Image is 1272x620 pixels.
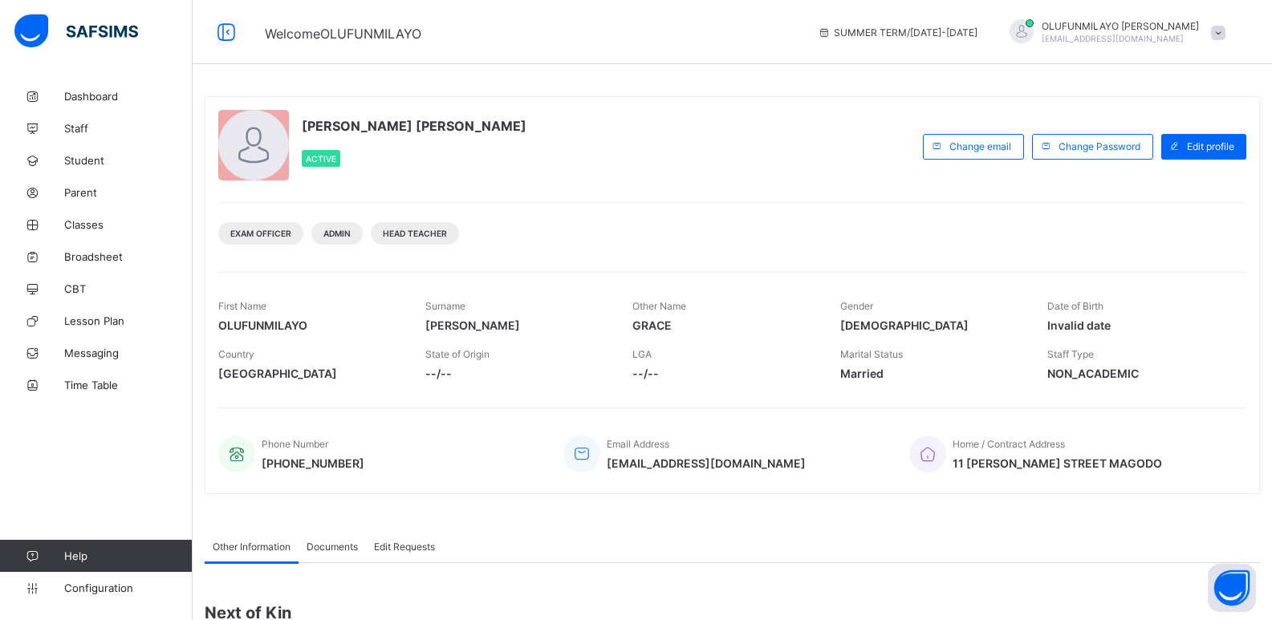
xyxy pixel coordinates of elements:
[1047,300,1103,312] span: Date of Birth
[323,229,351,238] span: Admin
[840,300,873,312] span: Gender
[14,14,138,48] img: safsims
[262,438,328,450] span: Phone Number
[425,318,608,332] span: [PERSON_NAME]
[949,140,1011,152] span: Change email
[307,541,358,553] span: Documents
[1042,20,1199,32] span: OLUFUNMILAYO [PERSON_NAME]
[1187,140,1234,152] span: Edit profile
[218,300,266,312] span: First Name
[64,250,193,263] span: Broadsheet
[64,90,193,103] span: Dashboard
[607,456,806,470] span: [EMAIL_ADDRESS][DOMAIN_NAME]
[840,348,903,360] span: Marital Status
[218,367,401,380] span: [GEOGRAPHIC_DATA]
[262,456,364,470] span: [PHONE_NUMBER]
[425,348,490,360] span: State of Origin
[374,541,435,553] span: Edit Requests
[1047,348,1094,360] span: Staff Type
[632,318,815,332] span: GRACE
[1208,564,1256,612] button: Open asap
[994,19,1233,46] div: OLUFUNMILAYOSAMUEL
[840,367,1023,380] span: Married
[818,26,977,38] span: session/term information
[383,229,447,238] span: Head Teacher
[306,154,336,164] span: Active
[64,282,193,295] span: CBT
[64,379,193,391] span: Time Table
[632,367,815,380] span: --/--
[64,122,193,135] span: Staff
[1059,140,1140,152] span: Change Password
[1042,34,1184,43] span: [EMAIL_ADDRESS][DOMAIN_NAME]
[1047,367,1230,380] span: NON_ACADEMIC
[953,438,1065,450] span: Home / Contract Address
[302,118,526,134] span: [PERSON_NAME] [PERSON_NAME]
[64,218,193,231] span: Classes
[1047,318,1230,332] span: Invalid date
[64,582,192,594] span: Configuration
[230,229,291,238] span: Exam Officer
[425,367,608,380] span: --/--
[213,541,291,553] span: Other Information
[64,346,193,359] span: Messaging
[218,348,254,360] span: Country
[64,154,193,167] span: Student
[218,318,401,332] span: OLUFUNMILAYO
[64,314,193,327] span: Lesson Plan
[265,26,421,42] span: Welcome OLUFUNMILAYO
[64,186,193,199] span: Parent
[64,549,192,562] span: Help
[632,300,686,312] span: Other Name
[607,438,669,450] span: Email Address
[840,318,1023,332] span: [DEMOGRAPHIC_DATA]
[632,348,652,360] span: LGA
[425,300,465,312] span: Surname
[953,456,1162,470] span: 11 [PERSON_NAME] STREET MAGODO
